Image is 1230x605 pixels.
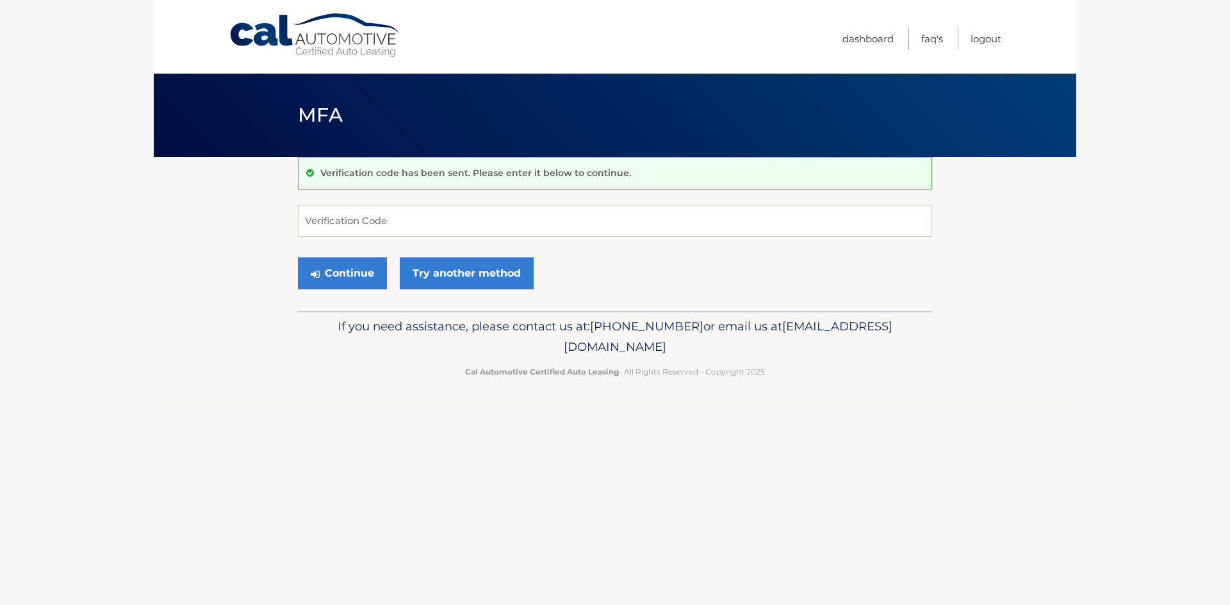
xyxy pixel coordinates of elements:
span: [PHONE_NUMBER] [590,319,703,334]
strong: Cal Automotive Certified Auto Leasing [465,367,619,376]
input: Verification Code [298,205,932,237]
span: MFA [298,103,343,127]
a: Logout [971,28,1001,49]
a: Try another method [400,257,534,289]
a: Dashboard [842,28,894,49]
p: If you need assistance, please contact us at: or email us at [306,316,924,357]
p: Verification code has been sent. Please enter it below to continue. [320,167,631,179]
a: Cal Automotive [229,13,402,58]
button: Continue [298,257,387,289]
p: - All Rights Reserved - Copyright 2025 [306,365,924,378]
span: [EMAIL_ADDRESS][DOMAIN_NAME] [564,319,892,354]
a: FAQ's [921,28,943,49]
